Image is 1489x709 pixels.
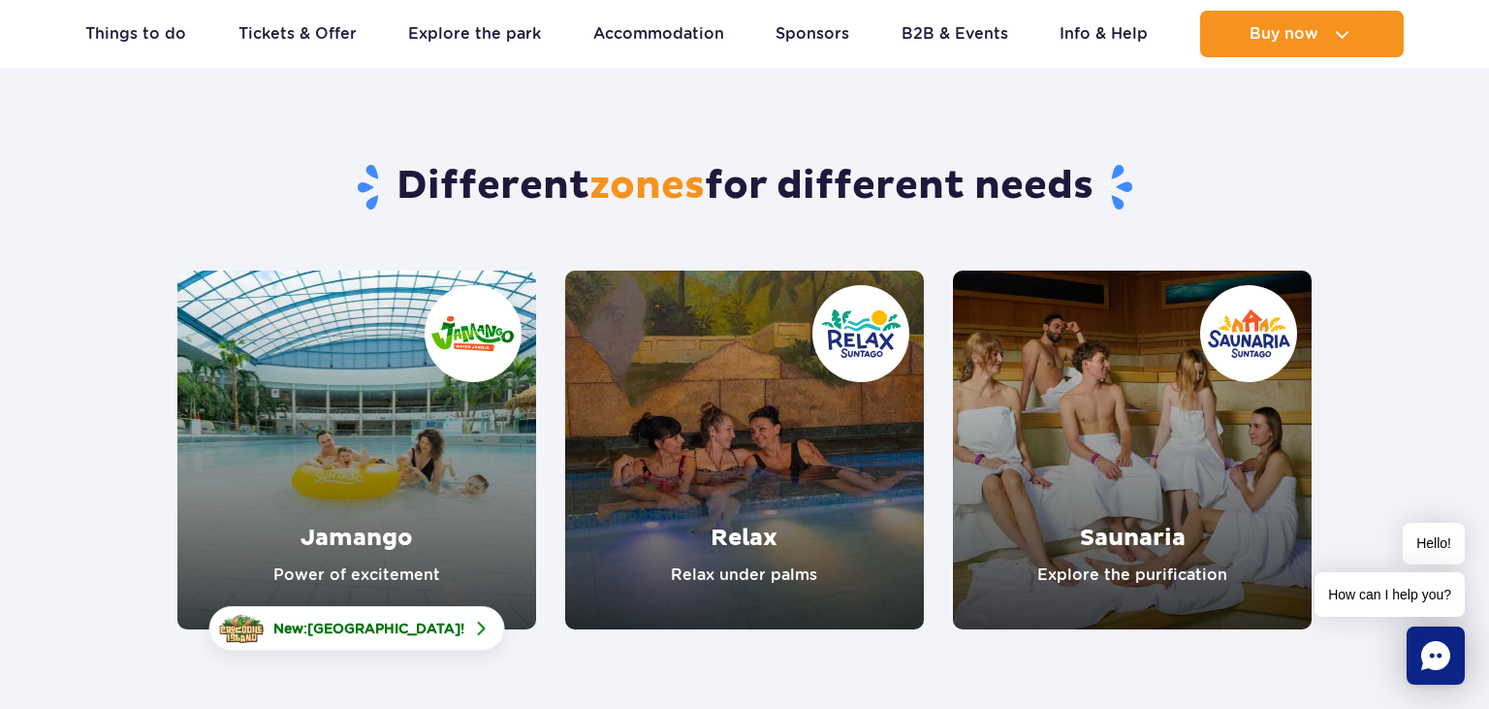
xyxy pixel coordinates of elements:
[953,271,1312,629] a: Saunaria
[85,11,186,57] a: Things to do
[589,162,705,210] span: zones
[776,11,849,57] a: Sponsors
[307,621,460,636] span: [GEOGRAPHIC_DATA]
[1060,11,1148,57] a: Info & Help
[177,271,536,629] a: Jamango
[1200,11,1404,57] button: Buy now
[593,11,724,57] a: Accommodation
[238,11,357,57] a: Tickets & Offer
[408,11,541,57] a: Explore the park
[177,162,1313,212] h1: Different for different needs
[902,11,1008,57] a: B2B & Events
[1315,572,1465,617] span: How can I help you?
[565,271,924,629] a: Relax
[208,606,504,651] a: New:[GEOGRAPHIC_DATA]!
[1403,523,1465,564] span: Hello!
[1250,25,1318,43] span: Buy now
[1407,627,1465,685] div: Chat
[273,619,464,638] span: New: !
